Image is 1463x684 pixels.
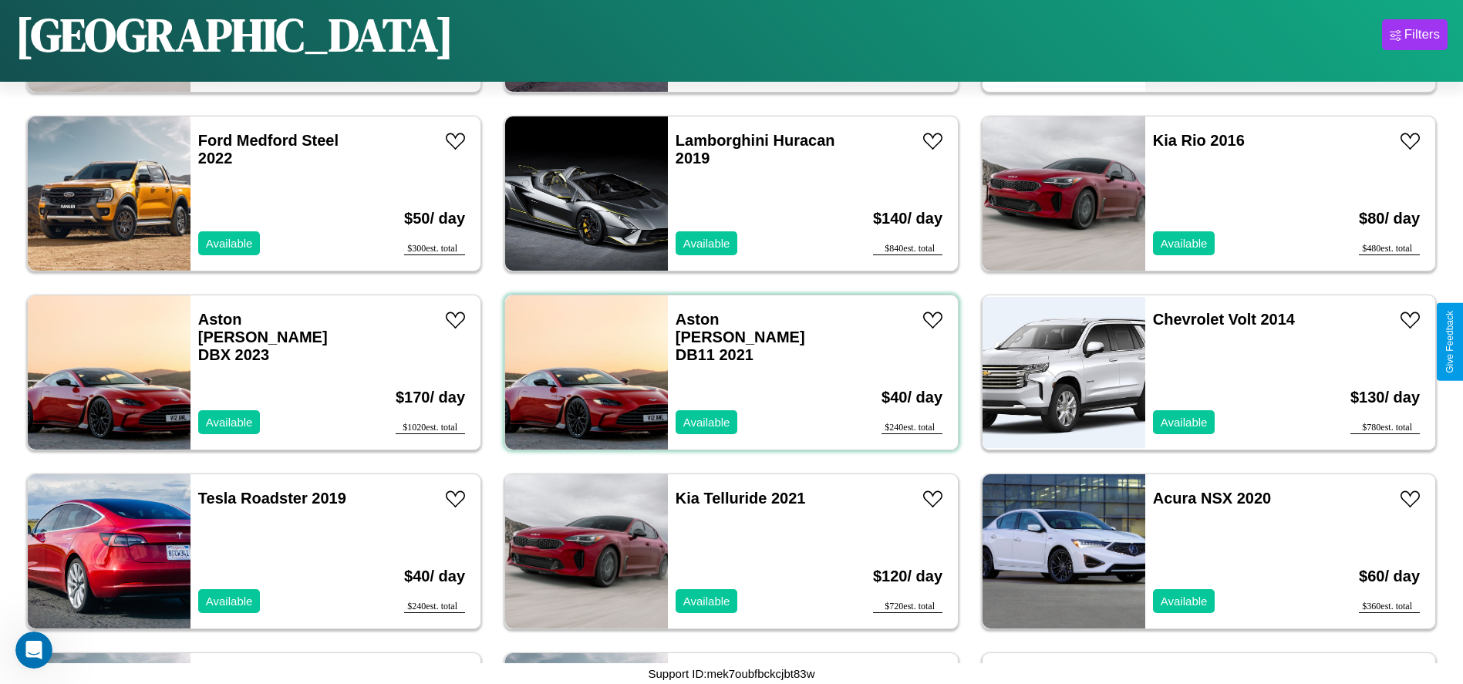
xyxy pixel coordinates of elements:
p: Available [206,412,253,433]
a: Chevrolet Volt 2014 [1153,311,1295,328]
a: Aston [PERSON_NAME] DB11 2021 [676,311,805,363]
p: Available [683,591,730,612]
p: Available [206,591,253,612]
div: $ 300 est. total [404,243,465,255]
div: $ 780 est. total [1350,422,1420,434]
a: Acura NSX 2020 [1153,490,1271,507]
a: Aston [PERSON_NAME] DBX 2023 [198,311,328,363]
a: Kia Rio 2016 [1153,132,1245,149]
div: $ 240 est. total [404,601,465,613]
div: $ 840 est. total [873,243,942,255]
h3: $ 40 / day [404,552,465,601]
div: $ 480 est. total [1359,243,1420,255]
h3: $ 120 / day [873,552,942,601]
h3: $ 60 / day [1359,552,1420,601]
p: Available [1161,412,1208,433]
div: Give Feedback [1444,311,1455,373]
p: Support ID: mek7oubfbckcjbt83w [649,663,815,684]
a: Tesla Roadster 2019 [198,490,346,507]
iframe: Intercom live chat [15,632,52,669]
a: Kia Telluride 2021 [676,490,806,507]
h3: $ 50 / day [404,194,465,243]
a: Ford Medford Steel 2022 [198,132,339,167]
p: Available [1161,233,1208,254]
div: $ 720 est. total [873,601,942,613]
h3: $ 40 / day [882,373,942,422]
div: $ 360 est. total [1359,601,1420,613]
p: Available [206,233,253,254]
h3: $ 140 / day [873,194,942,243]
p: Available [1161,591,1208,612]
p: Available [683,412,730,433]
button: Filters [1382,19,1448,50]
h3: $ 80 / day [1359,194,1420,243]
a: Lamborghini Huracan 2019 [676,132,835,167]
h1: [GEOGRAPHIC_DATA] [15,3,453,66]
h3: $ 170 / day [396,373,465,422]
h3: $ 130 / day [1350,373,1420,422]
div: $ 1020 est. total [396,422,465,434]
p: Available [683,233,730,254]
div: $ 240 est. total [882,422,942,434]
div: Filters [1404,27,1440,42]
